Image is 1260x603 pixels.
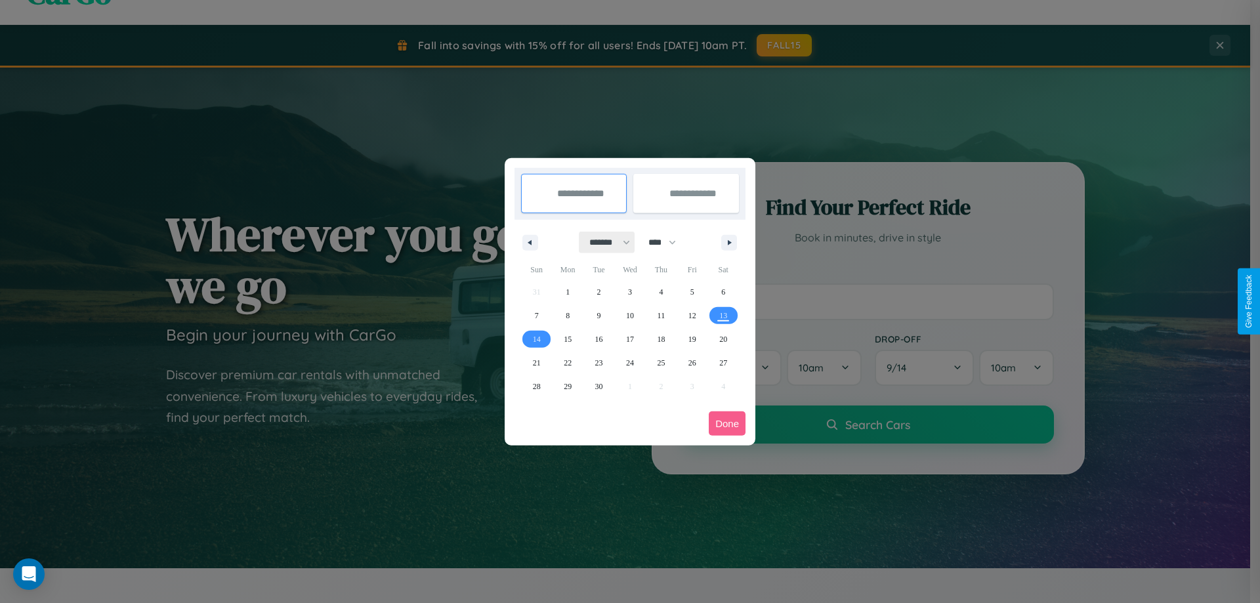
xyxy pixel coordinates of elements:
button: 16 [583,327,614,351]
button: 25 [646,351,677,375]
span: 14 [533,327,541,351]
button: 7 [521,304,552,327]
span: Thu [646,259,677,280]
button: 1 [552,280,583,304]
span: 21 [533,351,541,375]
button: 17 [614,327,645,351]
button: 5 [677,280,707,304]
button: Done [709,411,745,436]
span: 20 [719,327,727,351]
button: 8 [552,304,583,327]
span: 25 [657,351,665,375]
span: 7 [535,304,539,327]
span: 13 [719,304,727,327]
span: Tue [583,259,614,280]
button: 4 [646,280,677,304]
span: 24 [626,351,634,375]
button: 3 [614,280,645,304]
button: 6 [708,280,739,304]
span: 2 [597,280,601,304]
span: 16 [595,327,603,351]
span: 19 [688,327,696,351]
button: 12 [677,304,707,327]
div: Give Feedback [1244,275,1253,328]
button: 10 [614,304,645,327]
button: 22 [552,351,583,375]
div: Open Intercom Messenger [13,558,45,590]
button: 24 [614,351,645,375]
span: 22 [564,351,572,375]
span: 11 [658,304,665,327]
span: Fri [677,259,707,280]
span: 29 [564,375,572,398]
button: 15 [552,327,583,351]
button: 27 [708,351,739,375]
button: 29 [552,375,583,398]
button: 19 [677,327,707,351]
span: 15 [564,327,572,351]
span: Wed [614,259,645,280]
span: Sat [708,259,739,280]
button: 21 [521,351,552,375]
span: 10 [626,304,634,327]
button: 28 [521,375,552,398]
button: 20 [708,327,739,351]
button: 23 [583,351,614,375]
span: 17 [626,327,634,351]
button: 2 [583,280,614,304]
span: 5 [690,280,694,304]
button: 18 [646,327,677,351]
span: 6 [721,280,725,304]
span: 4 [659,280,663,304]
span: 9 [597,304,601,327]
span: 26 [688,351,696,375]
button: 26 [677,351,707,375]
button: 30 [583,375,614,398]
span: 18 [657,327,665,351]
button: 9 [583,304,614,327]
span: 1 [566,280,570,304]
span: 8 [566,304,570,327]
span: 23 [595,351,603,375]
span: Mon [552,259,583,280]
button: 11 [646,304,677,327]
span: 27 [719,351,727,375]
span: 30 [595,375,603,398]
span: Sun [521,259,552,280]
span: 3 [628,280,632,304]
button: 13 [708,304,739,327]
button: 14 [521,327,552,351]
span: 28 [533,375,541,398]
span: 12 [688,304,696,327]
